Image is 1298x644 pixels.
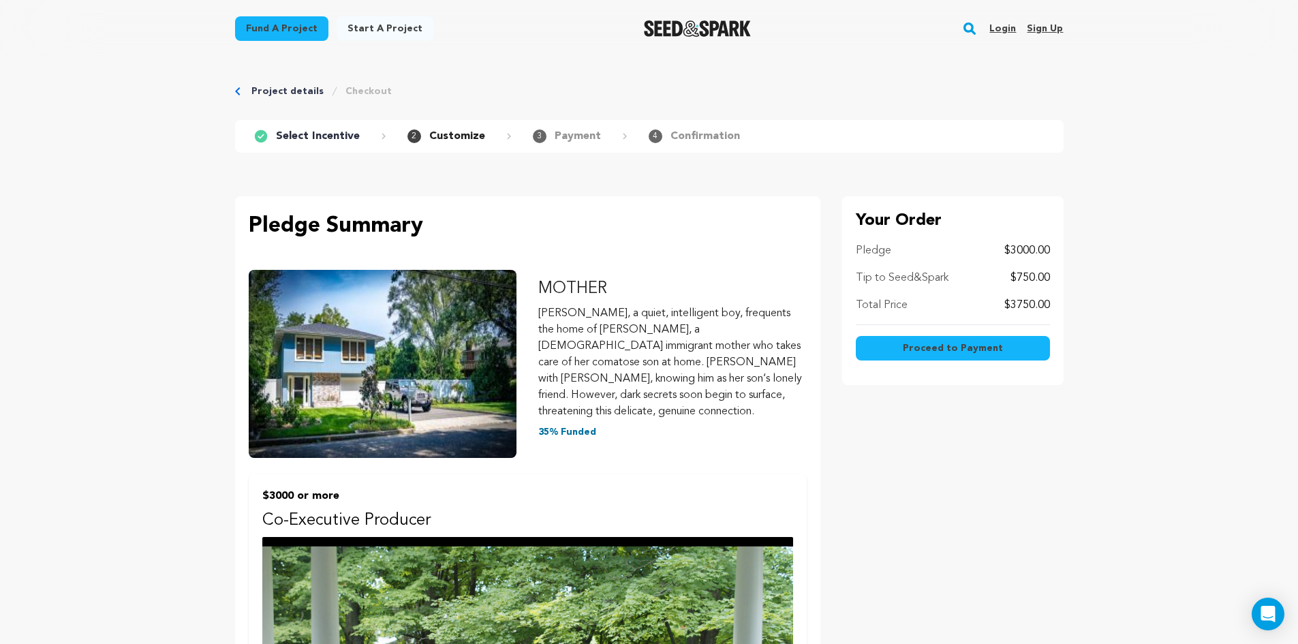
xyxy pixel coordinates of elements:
[856,270,948,286] p: Tip to Seed&Spark
[262,488,793,504] p: $3000 or more
[249,270,517,458] img: MOTHER image
[276,128,360,144] p: Select Incentive
[262,510,793,532] p: Co-Executive Producer
[670,128,740,144] p: Confirmation
[555,128,601,144] p: Payment
[538,278,807,300] p: MOTHER
[533,129,546,143] span: 3
[644,20,751,37] img: Seed&Spark Logo Dark Mode
[856,243,891,259] p: Pledge
[538,305,807,420] p: [PERSON_NAME], a quiet, intelligent boy, frequents the home of [PERSON_NAME], a [DEMOGRAPHIC_DATA...
[235,16,328,41] a: Fund a project
[856,297,908,313] p: Total Price
[1004,297,1050,313] p: $3750.00
[345,85,392,98] a: Checkout
[249,210,807,243] p: Pledge Summary
[407,129,421,143] span: 2
[903,341,1003,355] span: Proceed to Payment
[856,210,1050,232] p: Your Order
[856,336,1050,361] button: Proceed to Payment
[1027,18,1063,40] a: Sign up
[1252,598,1284,630] div: Open Intercom Messenger
[429,128,485,144] p: Customize
[1004,243,1050,259] p: $3000.00
[538,425,807,439] p: 35% Funded
[337,16,433,41] a: Start a project
[251,85,324,98] a: Project details
[1010,270,1050,286] p: $750.00
[649,129,662,143] span: 4
[235,85,1064,98] div: Breadcrumb
[644,20,751,37] a: Seed&Spark Homepage
[989,18,1016,40] a: Login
